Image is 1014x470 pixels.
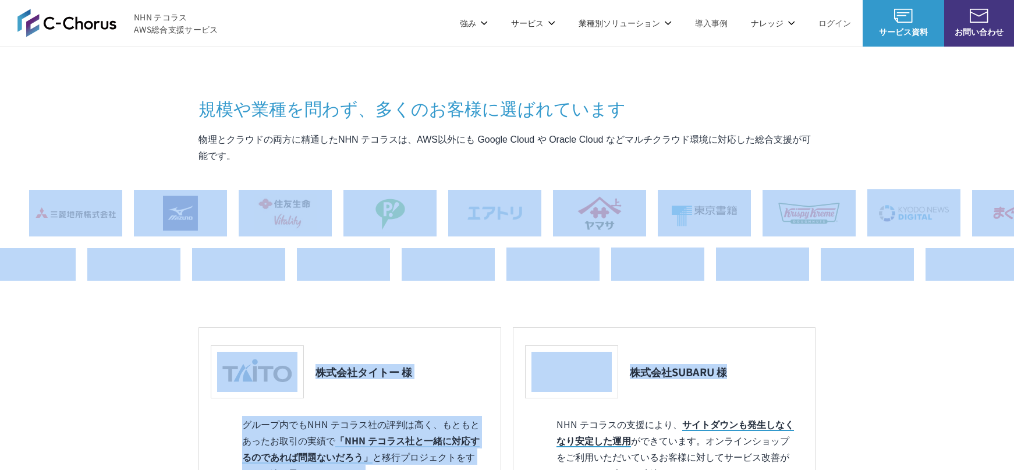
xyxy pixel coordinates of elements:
img: AWS総合支援サービス C-Chorus サービス資料 [894,9,913,23]
img: 住友生命保険相互 [238,190,331,236]
img: 株式会社タイトー [217,352,297,392]
p: ナレッジ [751,17,795,29]
a: 導入事例 [695,17,728,29]
p: 物理とクラウドの両方に精通したNHN テコラスは、AWS以外にも Google Cloud や Oracle Cloud などマルチクラウド環境に対応した総合支援が可能です。 [198,132,816,164]
img: フジモトHD [343,190,436,236]
span: お問い合わせ [944,26,1014,38]
h3: 株式会社SUBARU 様 [630,365,727,379]
img: 早稲田大学 [715,248,809,294]
span: NHN テコラス AWS総合支援サービス [134,11,218,36]
img: ミズノ [133,190,226,236]
img: AWS総合支援サービス C-Chorus [17,9,116,37]
img: 一橋大学 [820,248,913,295]
p: 強み [460,17,488,29]
img: エアトリ [448,190,541,236]
p: 業種別ソリューション [579,17,672,29]
img: ファンコミュニケーションズ [87,248,180,295]
h3: 株式会社タイトー 様 [315,365,412,379]
img: 三菱地所 [29,190,122,236]
img: クリーク・アンド・リバー [296,248,389,295]
img: 共同通信デジタル [867,189,960,236]
img: 東京書籍 [657,190,750,236]
img: クリスピー・クリーム・ドーナツ [762,190,855,236]
p: サービス [511,17,555,29]
img: 慶應義塾 [611,248,704,294]
img: お問い合わせ [970,9,988,23]
img: ヤマサ醤油 [552,190,646,236]
img: 株式会社SUBARU [531,352,612,392]
img: 国境なき医師団 [401,248,494,295]
img: エイチーム [192,248,285,295]
h3: 規模や業種を問わず、 多くのお客様に選ばれています [198,96,816,120]
em: サイトダウンも発生しなくなり安定した運用 [556,417,794,447]
span: サービス資料 [863,26,944,38]
em: 「NHN テコラス社と一緒に対応するのであれば問題ないだろう」 [242,433,480,464]
a: ログイン [818,17,851,29]
a: AWS総合支援サービス C-Chorus NHN テコラスAWS総合支援サービス [17,9,218,37]
img: 日本財団 [506,248,599,294]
